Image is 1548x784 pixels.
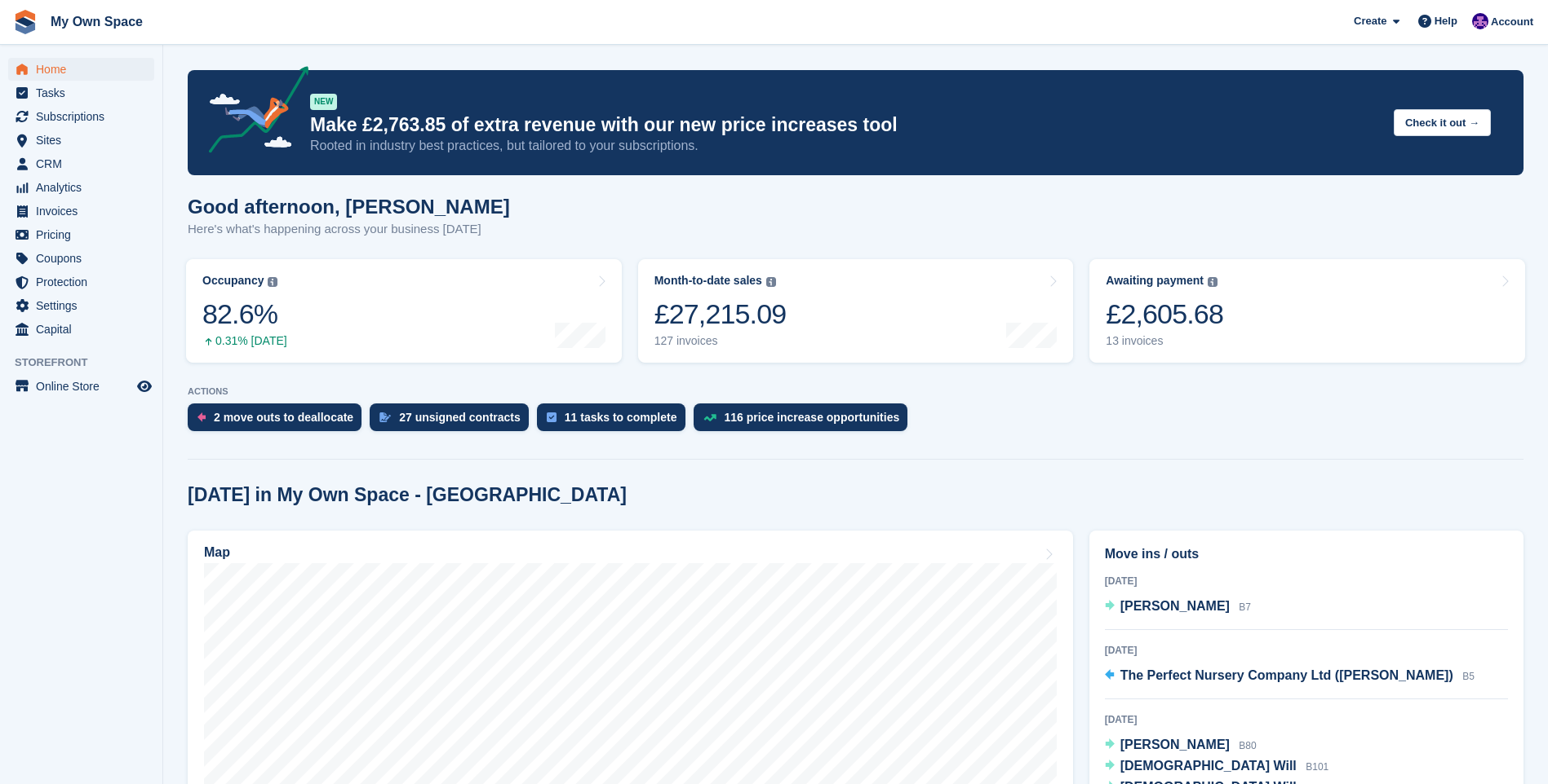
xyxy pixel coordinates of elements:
h2: [DATE] in My Own Space - [GEOGRAPHIC_DATA] [188,484,627,506]
a: [PERSON_NAME] B80 [1105,735,1257,756]
span: CRM [36,152,134,175]
span: Invoices [36,200,134,222]
div: Occupancy [202,274,264,288]
a: menu [8,247,154,270]
a: menu [8,105,154,128]
img: stora-icon-8386f47178a22dfd0bd8f6a31ec36ba5ce8667c1dd55bd0f319d3a0aa187defe.svg [13,10,38,34]
a: Preview store [135,377,154,396]
a: menu [8,58,154,81]
a: [PERSON_NAME] B7 [1105,597,1251,618]
span: Settings [36,294,134,317]
div: 27 unsigned contracts [399,411,521,424]
p: ACTIONS [188,386,1524,397]
a: menu [8,152,154,175]
p: Rooted in industry best practices, but tailored to your subscriptions. [310,137,1381,155]
span: Home [36,58,134,81]
img: Megan Angel [1472,13,1488,29]
div: 2 move outs to deallocate [214,411,353,424]
a: My Own Space [44,8,149,35]
span: Create [1354,13,1386,29]
h2: Map [204,545,230,560]
img: move_outs_to_deallocate_icon-f764333ba52eb49d3ac5e1228854f67142a1ed5810a6f6cc68b1a99e826820c5.svg [197,412,206,422]
span: [PERSON_NAME] [1120,738,1230,751]
div: NEW [310,94,337,110]
a: Awaiting payment £2,605.68 13 invoices [1089,259,1525,363]
div: £27,215.09 [654,297,787,331]
span: Help [1435,13,1457,29]
a: 27 unsigned contracts [370,403,537,439]
span: [DEMOGRAPHIC_DATA] Will [1120,759,1297,773]
span: B7 [1239,601,1251,613]
span: Account [1491,14,1533,30]
a: menu [8,200,154,222]
span: Protection [36,271,134,293]
img: icon-info-grey-7440780725fd019a000dd9b08b2336e03edf1995a4989e88bcd33f0948082b44.svg [766,277,776,287]
a: menu [8,176,154,199]
p: Make £2,763.85 of extra revenue with our new price increases tool [310,113,1381,137]
a: The Perfect Nursery Company Ltd ([PERSON_NAME]) B5 [1105,666,1475,687]
span: Subscriptions [36,105,134,128]
span: Sites [36,129,134,152]
span: B101 [1306,761,1328,773]
img: icon-info-grey-7440780725fd019a000dd9b08b2336e03edf1995a4989e88bcd33f0948082b44.svg [1208,277,1218,287]
a: menu [8,318,154,341]
a: menu [8,375,154,398]
a: Month-to-date sales £27,215.09 127 invoices [638,259,1074,363]
a: Occupancy 82.6% 0.31% [DATE] [186,259,622,363]
a: menu [8,129,154,152]
a: [DEMOGRAPHIC_DATA] Will B101 [1105,756,1329,777]
div: 0.31% [DATE] [202,334,287,348]
span: Pricing [36,223,134,246]
p: Here's what's happening across your business [DATE] [188,220,510,239]
div: [DATE] [1105,574,1508,588]
a: 11 tasks to complete [537,403,694,439]
div: 13 invoices [1106,334,1223,348]
span: Analytics [36,176,134,199]
span: The Perfect Nursery Company Ltd ([PERSON_NAME]) [1120,668,1453,682]
button: Check it out → [1394,109,1491,136]
div: 82.6% [202,297,287,331]
span: B5 [1462,671,1475,682]
a: 116 price increase opportunities [694,403,916,439]
img: price-adjustments-announcement-icon-8257ccfd72463d97f412b2fc003d46551f7dbcb40ab6d574587a9cd5c0d94... [195,66,309,159]
img: price_increase_opportunities-93ffe204e8149a01c8c9dc8f82e8f89637d9d84a8eef4429ea346261dce0b2c0.svg [703,414,716,421]
a: 2 move outs to deallocate [188,403,370,439]
span: Storefront [15,355,162,371]
div: [DATE] [1105,643,1508,658]
a: menu [8,294,154,317]
div: [DATE] [1105,712,1508,727]
h1: Good afternoon, [PERSON_NAME] [188,196,510,218]
span: [PERSON_NAME] [1120,599,1230,613]
span: Capital [36,318,134,341]
h2: Move ins / outs [1105,544,1508,564]
img: icon-info-grey-7440780725fd019a000dd9b08b2336e03edf1995a4989e88bcd33f0948082b44.svg [268,277,277,287]
img: task-75834270c22a3079a89374b754ae025e5fb1db73e45f91037f5363f120a921f8.svg [547,412,557,422]
div: 127 invoices [654,334,787,348]
div: £2,605.68 [1106,297,1223,331]
span: Online Store [36,375,134,398]
a: menu [8,223,154,246]
div: Month-to-date sales [654,274,762,288]
div: Awaiting payment [1106,274,1204,288]
span: B80 [1239,740,1256,751]
span: Coupons [36,247,134,270]
span: Tasks [36,81,134,104]
img: contract_signature_icon-13c848040528278c33f63329250d36e43548de30e8caae1d1a13099fd9432cc5.svg [379,412,391,422]
div: 116 price increase opportunities [725,411,900,424]
a: menu [8,271,154,293]
a: menu [8,81,154,104]
div: 11 tasks to complete [565,411,677,424]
